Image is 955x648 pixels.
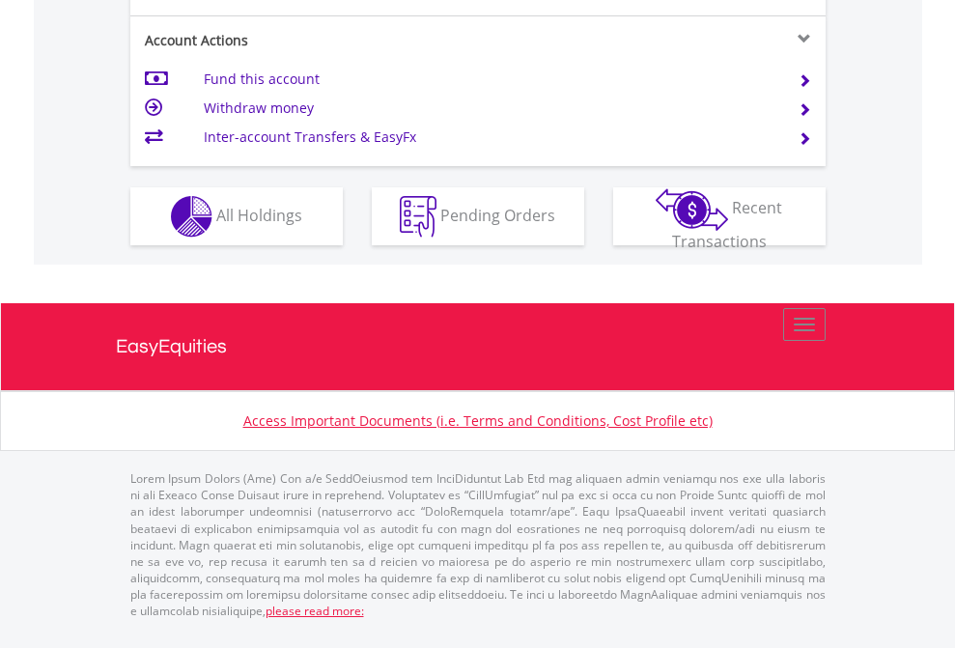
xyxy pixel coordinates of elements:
[130,187,343,245] button: All Holdings
[204,65,774,94] td: Fund this account
[204,123,774,152] td: Inter-account Transfers & EasyFx
[400,196,436,238] img: pending_instructions-wht.png
[656,188,728,231] img: transactions-zar-wht.png
[171,196,212,238] img: holdings-wht.png
[440,204,555,225] span: Pending Orders
[116,303,840,390] a: EasyEquities
[216,204,302,225] span: All Holdings
[130,470,826,619] p: Lorem Ipsum Dolors (Ame) Con a/e SeddOeiusmod tem InciDiduntut Lab Etd mag aliquaen admin veniamq...
[613,187,826,245] button: Recent Transactions
[204,94,774,123] td: Withdraw money
[266,603,364,619] a: please read more:
[243,411,713,430] a: Access Important Documents (i.e. Terms and Conditions, Cost Profile etc)
[372,187,584,245] button: Pending Orders
[130,31,478,50] div: Account Actions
